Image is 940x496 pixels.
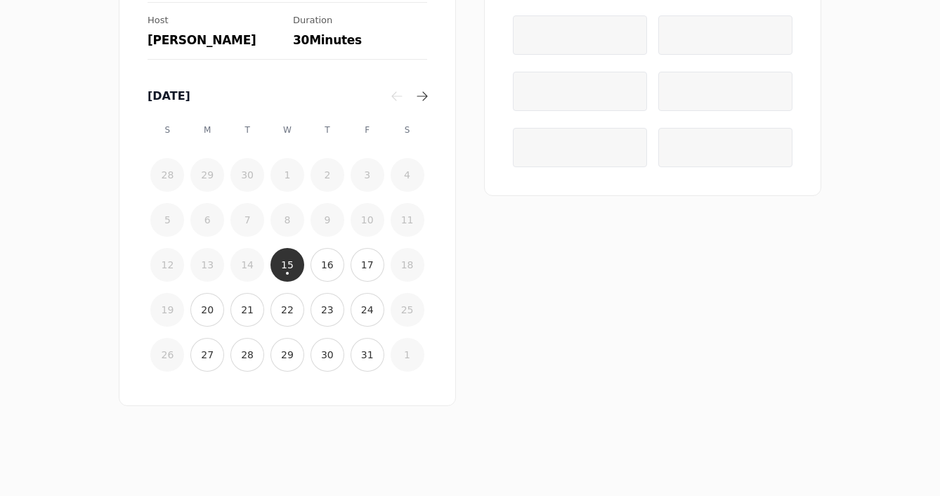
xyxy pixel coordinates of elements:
button: 8 [270,203,304,237]
time: 5 [164,213,171,227]
button: 6 [190,203,224,237]
button: 7 [230,203,264,237]
div: S [150,113,184,147]
button: 9 [311,203,344,237]
button: 22 [270,293,304,327]
time: 22 [281,303,294,317]
time: 29 [281,348,294,362]
time: 9 [324,213,330,227]
button: 26 [150,338,184,372]
button: 1 [270,158,304,192]
time: 2 [324,168,330,182]
button: 11 [391,203,424,237]
time: 6 [204,213,211,227]
button: 12 [150,248,184,282]
time: 19 [162,303,174,317]
button: 14 [230,248,264,282]
button: 5 [150,203,184,237]
button: 17 [351,248,384,282]
button: 30 [230,158,264,192]
button: 29 [270,338,304,372]
time: 31 [361,348,374,362]
button: 2 [311,158,344,192]
time: 10 [361,213,374,227]
time: 23 [321,303,334,317]
button: 29 [190,158,224,192]
div: [PERSON_NAME] [148,32,282,48]
time: 1 [285,168,291,182]
button: 13 [190,248,224,282]
button: 30 [311,338,344,372]
time: 18 [401,258,414,272]
div: Host [148,14,282,27]
div: M [190,113,224,147]
time: 3 [364,168,370,182]
time: 11 [401,213,414,227]
time: 13 [201,258,214,272]
time: 15 [281,258,294,272]
button: 19 [150,293,184,327]
div: T [311,113,344,147]
time: 20 [201,303,214,317]
time: 8 [285,213,291,227]
time: 30 [241,168,254,182]
button: 10 [351,203,384,237]
div: F [351,113,384,147]
button: 20 [190,293,224,327]
div: [DATE] [148,88,387,105]
div: T [230,113,264,147]
time: 27 [201,348,214,362]
time: 25 [401,303,414,317]
time: 28 [241,348,254,362]
button: 15 [270,248,304,282]
button: 18 [391,248,424,282]
time: 4 [404,168,410,182]
button: 1 [391,338,424,372]
time: 26 [162,348,174,362]
button: 16 [311,248,344,282]
time: 12 [162,258,174,272]
div: S [391,113,424,147]
time: 17 [361,258,374,272]
div: Duration [293,14,427,27]
time: 29 [201,168,214,182]
button: 28 [150,158,184,192]
time: 28 [162,168,174,182]
button: 28 [230,338,264,372]
button: 25 [391,293,424,327]
time: 30 [321,348,334,362]
time: 14 [241,258,254,272]
button: 23 [311,293,344,327]
div: W [270,113,304,147]
time: 7 [244,213,251,227]
button: 3 [351,158,384,192]
button: 27 [190,338,224,372]
time: 1 [404,348,410,362]
button: 21 [230,293,264,327]
button: 31 [351,338,384,372]
button: 4 [391,158,424,192]
time: 16 [321,258,334,272]
button: 24 [351,293,384,327]
div: 30 Minutes [293,32,427,48]
time: 24 [361,303,374,317]
time: 21 [241,303,254,317]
